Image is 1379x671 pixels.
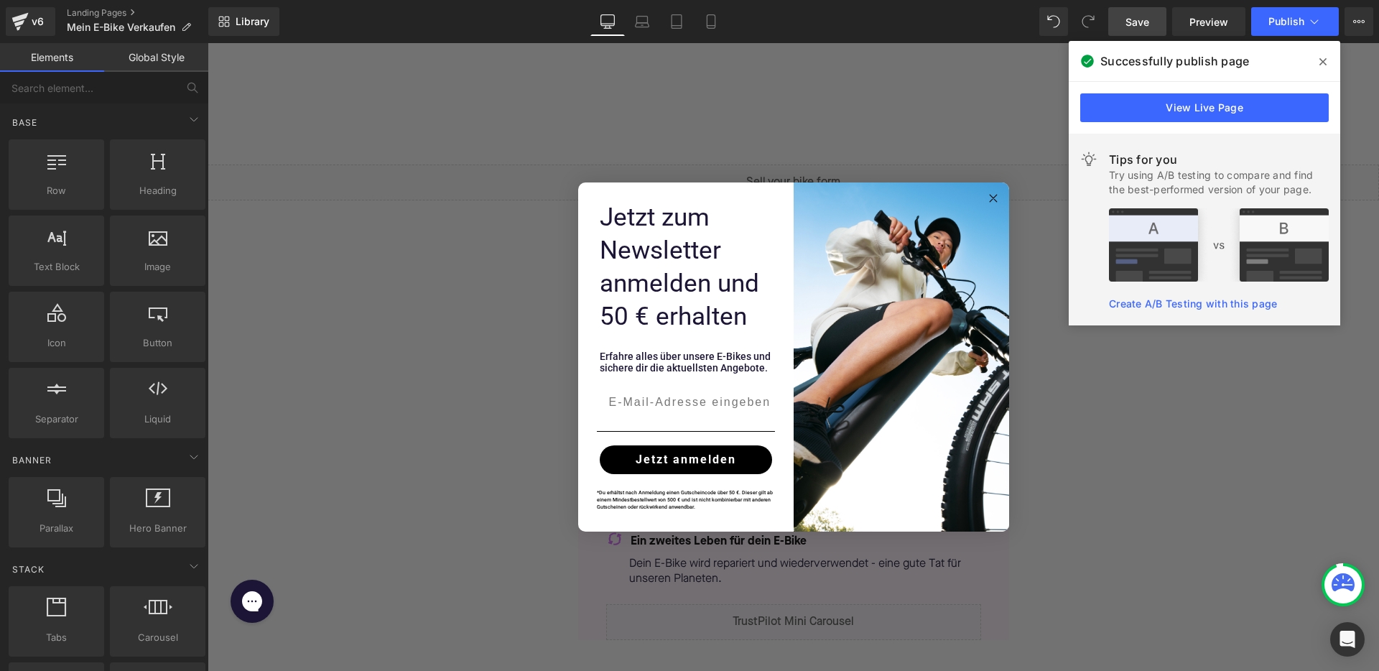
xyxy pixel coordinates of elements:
span: Icon [13,335,100,351]
span: Publish [1268,16,1304,27]
input: E-Mail-Adresse eingeben [389,345,567,374]
div: Open Intercom Messenger [1330,622,1365,657]
span: Separator [13,412,100,427]
img: underline [389,388,567,389]
button: Publish [1251,7,1339,36]
img: 849654fc-6176-4784-bc89-c595424c72d1.jpeg [586,139,802,489]
span: Library [236,15,269,28]
a: New Library [208,7,279,36]
div: Tips for you [1109,151,1329,168]
img: light.svg [1080,151,1097,168]
span: Erfahre alles über unsere E-Bikes und sichere dir die aktuellsten Angebote. [392,307,563,330]
a: Global Style [104,43,208,72]
span: Text Block [13,259,100,274]
button: Undo [1039,7,1068,36]
a: Preview [1172,7,1245,36]
span: Tabs [13,630,100,645]
span: Hero Banner [114,521,201,536]
span: Parallax [13,521,100,536]
span: Mein E-Bike Verkaufen [67,22,175,33]
span: Banner [11,453,53,467]
button: Close dialog [777,147,794,164]
div: Try using A/B testing to compare and find the best-performed version of your page. [1109,168,1329,197]
span: Preview [1189,14,1228,29]
a: v6 [6,7,55,36]
button: More [1345,7,1373,36]
a: View Live Page [1080,93,1329,122]
a: Mobile [694,7,728,36]
button: Jetzt anmelden [392,402,565,431]
a: Tablet [659,7,694,36]
span: Save [1125,14,1149,29]
div: v6 [29,12,47,31]
span: *Du erhältst nach Anmeldung einen Gutscheincode über 50 €. Dieser gilt ab einem Mindestbestellwer... [389,447,565,467]
a: Desktop [590,7,625,36]
button: Redo [1074,7,1102,36]
span: Row [13,183,100,198]
iframe: Gorgias live chat messenger [16,532,73,585]
span: Button [114,335,201,351]
a: Landing Pages [67,7,208,19]
img: tip.png [1109,208,1329,282]
span: Liquid [114,412,201,427]
span: Heading [114,183,201,198]
a: Create A/B Testing with this page [1109,297,1277,310]
span: Stack [11,563,46,576]
a: Laptop [625,7,659,36]
span: Jetzt zum Newsletter anmelden und 50 € erhalten [392,159,552,288]
span: Image [114,259,201,274]
span: Base [11,116,39,129]
span: Carousel [114,630,201,645]
span: Successfully publish page [1100,52,1249,70]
